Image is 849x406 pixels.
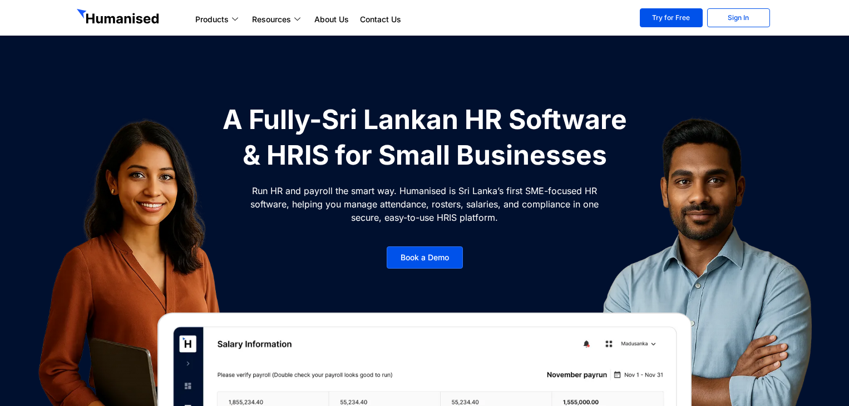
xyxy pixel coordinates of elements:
a: Resources [246,13,309,26]
h1: A Fully-Sri Lankan HR Software & HRIS for Small Businesses [216,102,633,173]
a: About Us [309,13,354,26]
span: Book a Demo [401,254,449,261]
a: Book a Demo [387,246,463,269]
a: Contact Us [354,13,407,26]
a: Try for Free [640,8,703,27]
p: Run HR and payroll the smart way. Humanised is Sri Lanka’s first SME-focused HR software, helping... [249,184,600,224]
a: Products [190,13,246,26]
a: Sign In [707,8,770,27]
img: GetHumanised Logo [77,9,161,27]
